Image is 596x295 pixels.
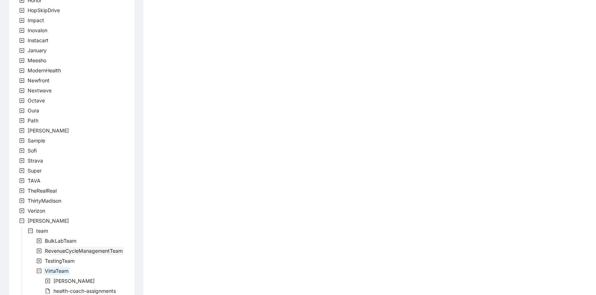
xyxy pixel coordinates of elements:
span: minus-square [37,269,42,274]
span: Meesho [28,57,46,63]
span: Newfront [28,77,49,83]
span: [PERSON_NAME] [53,278,95,284]
span: Impact [26,16,46,25]
span: January [26,46,48,55]
span: BulkLabTeam [43,237,78,245]
span: plus-square [19,48,24,53]
span: Octave [26,96,46,105]
span: minus-square [19,218,24,223]
span: plus-square [19,198,24,203]
span: Nextwave [26,86,53,95]
span: HopSkipDrive [26,6,61,15]
span: Virta [26,217,70,225]
span: ModernHealth [26,66,62,75]
span: plus-square [19,38,24,43]
span: Sample [26,136,47,145]
span: Rothman [26,126,70,135]
span: plus-square [19,208,24,213]
span: plus-square [19,58,24,63]
span: Meesho [26,56,48,65]
span: Oura [28,107,39,113]
span: TheRealReal [26,187,58,195]
span: RevenueCycleManagementTeam [45,248,123,254]
span: plus-square [19,168,24,173]
span: Sofi [26,146,38,155]
span: HopSkipDrive [28,7,60,13]
span: Inovalon [26,26,49,35]
span: team [36,228,48,234]
span: minus-square [28,228,33,233]
span: Super [28,168,42,174]
span: Impact [28,17,44,23]
span: ThirtyMadison [28,198,61,204]
span: Newfront [26,76,51,85]
span: plus-square [19,118,24,123]
span: team [35,227,49,235]
span: Strava [26,156,44,165]
span: plus-square [37,258,42,263]
span: plus-square [19,148,24,153]
span: VirtaTeam [43,267,70,275]
span: TAVA [26,176,42,185]
span: Sample [28,137,45,144]
span: Oura [26,106,41,115]
span: Sofi [28,147,37,154]
span: Verizon [26,207,47,215]
span: plus-square [19,78,24,83]
span: Path [26,116,40,125]
span: Nextwave [28,87,52,93]
span: BulkLabTeam [45,238,76,244]
span: [PERSON_NAME] [28,127,69,134]
span: Verizon [28,208,45,214]
span: RevenueCycleManagementTeam [43,247,124,255]
span: plus-square [19,18,24,23]
span: plus-square [19,178,24,183]
span: TestingTeam [43,257,76,265]
span: plus-square [19,88,24,93]
span: plus-square [37,248,42,253]
span: [PERSON_NAME] [28,218,69,224]
span: plus-square [19,68,24,73]
span: ThirtyMadison [26,197,63,205]
span: plus-square [19,28,24,33]
span: Instacart [26,36,50,45]
span: plus-square [19,98,24,103]
span: plus-square [37,238,42,243]
span: plus-square [19,128,24,133]
span: VirtaTeam [45,268,68,274]
span: Octave [28,97,45,103]
span: Strava [28,158,43,164]
span: file [45,289,50,294]
span: plus-square [19,188,24,193]
span: plus-square [19,158,24,163]
span: Super [26,166,43,175]
span: Inovalon [28,27,47,33]
span: January [28,47,47,53]
span: plus-square [19,8,24,13]
span: plus-square [19,138,24,143]
span: plus-square [19,108,24,113]
span: TAVA [28,178,41,184]
span: TheRealReal [28,188,57,194]
span: ModernHealth [28,67,61,73]
span: Path [28,117,38,124]
span: health-coach-assignments [53,288,116,294]
span: plus-square [45,279,50,284]
span: TestingTeam [45,258,75,264]
span: virta [52,277,96,285]
span: Instacart [28,37,48,43]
